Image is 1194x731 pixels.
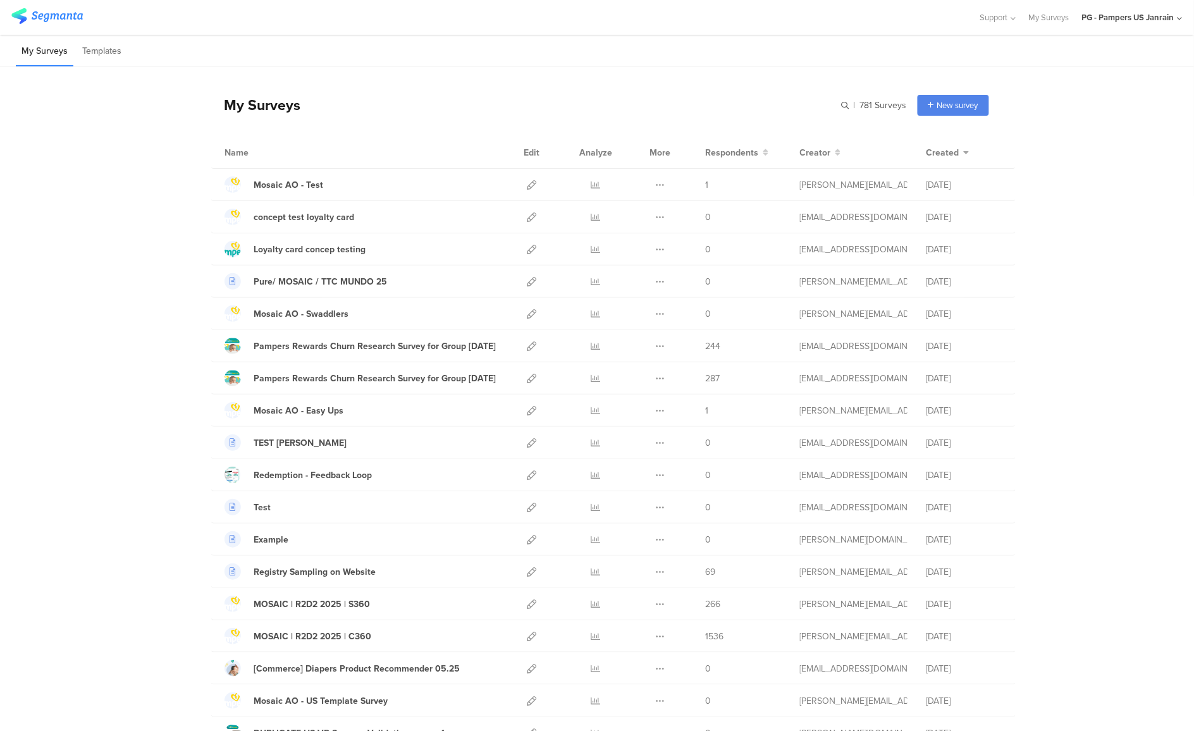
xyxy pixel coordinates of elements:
a: Redemption - Feedback Loop [225,467,372,483]
div: simanski.c@pg.com [800,565,908,579]
span: 0 [705,501,711,514]
div: Pure/ MOSAIC / TTC MUNDO 25 [254,275,387,288]
div: concept test loyalty card [254,211,354,224]
button: Created [926,146,969,159]
div: [DATE] [926,565,1002,579]
a: concept test loyalty card [225,209,354,225]
a: Mosaic AO - Easy Ups [225,402,343,419]
li: My Surveys [16,37,73,66]
button: Creator [800,146,841,159]
div: [DATE] [926,404,1002,417]
li: Templates [77,37,127,66]
a: Loyalty card concep testing [225,241,366,257]
div: MOSAIC | R2D2 2025 | S360 [254,598,370,611]
div: [DATE] [926,211,1002,224]
div: [DATE] [926,178,1002,192]
div: Test [254,501,271,514]
div: [DATE] [926,662,1002,675]
div: [DATE] [926,630,1002,643]
span: 287 [705,372,720,385]
div: MOSAIC | R2D2 2025 | C360 [254,630,371,643]
span: Respondents [705,146,758,159]
span: 0 [705,243,711,256]
div: Analyze [577,137,615,168]
div: simanski.c@pg.com [800,307,908,321]
div: My Surveys [211,94,300,116]
div: dova.c@pg.com [800,662,908,675]
div: simanski.c@pg.com [800,598,908,611]
div: simanski.c@pg.com [800,630,908,643]
div: zanolla.l@pg.com [800,501,908,514]
span: Support [980,11,1008,23]
div: More [646,137,674,168]
div: martens.j.1@pg.com [800,436,908,450]
div: zanolla.l@pg.com [800,469,908,482]
a: MOSAIC | R2D2 2025 | C360 [225,628,371,644]
span: 69 [705,565,715,579]
div: Example [254,533,288,546]
a: Pampers Rewards Churn Research Survey for Group [DATE] [225,370,496,386]
span: 1 [705,178,708,192]
a: Registry Sampling on Website [225,563,376,580]
div: [Commerce] Diapers Product Recommender 05.25 [254,662,460,675]
div: Edit [518,137,545,168]
div: cardosoteixeiral.c@pg.com [800,243,908,256]
a: Example [225,531,288,548]
span: 244 [705,340,720,353]
span: 0 [705,662,711,675]
span: 0 [705,533,711,546]
span: 0 [705,694,711,708]
span: 1 [705,404,708,417]
a: Mosaic AO - Swaddlers [225,305,348,322]
div: Pampers Rewards Churn Research Survey for Group 1 July 2025 [254,372,496,385]
div: Loyalty card concep testing [254,243,366,256]
div: [DATE] [926,307,1002,321]
div: cardosoteixeiral.c@pg.com [800,211,908,224]
div: Mosaic AO - Easy Ups [254,404,343,417]
div: fjaili.r@pg.com [800,340,908,353]
span: 266 [705,598,720,611]
div: simanski.c@pg.com [800,404,908,417]
span: 1536 [705,630,723,643]
div: [DATE] [926,340,1002,353]
div: PG - Pampers US Janrain [1082,11,1174,23]
span: 0 [705,436,711,450]
span: Creator [800,146,831,159]
span: Created [926,146,959,159]
div: simanski.c@pg.com [800,178,908,192]
div: [DATE] [926,243,1002,256]
div: [DATE] [926,501,1002,514]
div: simanski.c@pg.com [800,275,908,288]
div: [DATE] [926,372,1002,385]
div: Mosaic AO - Test [254,178,323,192]
div: [DATE] [926,436,1002,450]
img: segmanta logo [11,8,83,24]
div: Mosaic AO - Swaddlers [254,307,348,321]
a: Test [225,499,271,515]
div: [DATE] [926,533,1002,546]
a: TEST [PERSON_NAME] [225,434,347,451]
div: csordas.lc@pg.com [800,533,908,546]
div: Registry Sampling on Website [254,565,376,579]
div: simanski.c@pg.com [800,694,908,708]
a: Pure/ MOSAIC / TTC MUNDO 25 [225,273,387,290]
span: 0 [705,469,711,482]
a: Pampers Rewards Churn Research Survey for Group [DATE] [225,338,496,354]
div: [DATE] [926,469,1002,482]
a: Mosaic AO - Test [225,176,323,193]
span: 0 [705,275,711,288]
span: | [852,99,858,112]
div: Mosaic AO - US Template Survey [254,694,388,708]
button: Respondents [705,146,768,159]
div: Pampers Rewards Churn Research Survey for Group 2 July 2025 [254,340,496,353]
a: [Commerce] Diapers Product Recommender 05.25 [225,660,460,677]
div: [DATE] [926,598,1002,611]
span: New survey [937,99,978,111]
span: 781 Surveys [860,99,907,112]
div: fjaili.r@pg.com [800,372,908,385]
div: Redemption - Feedback Loop [254,469,372,482]
div: TEST Jasmin [254,436,347,450]
div: Name [225,146,300,159]
span: 0 [705,211,711,224]
a: Mosaic AO - US Template Survey [225,692,388,709]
